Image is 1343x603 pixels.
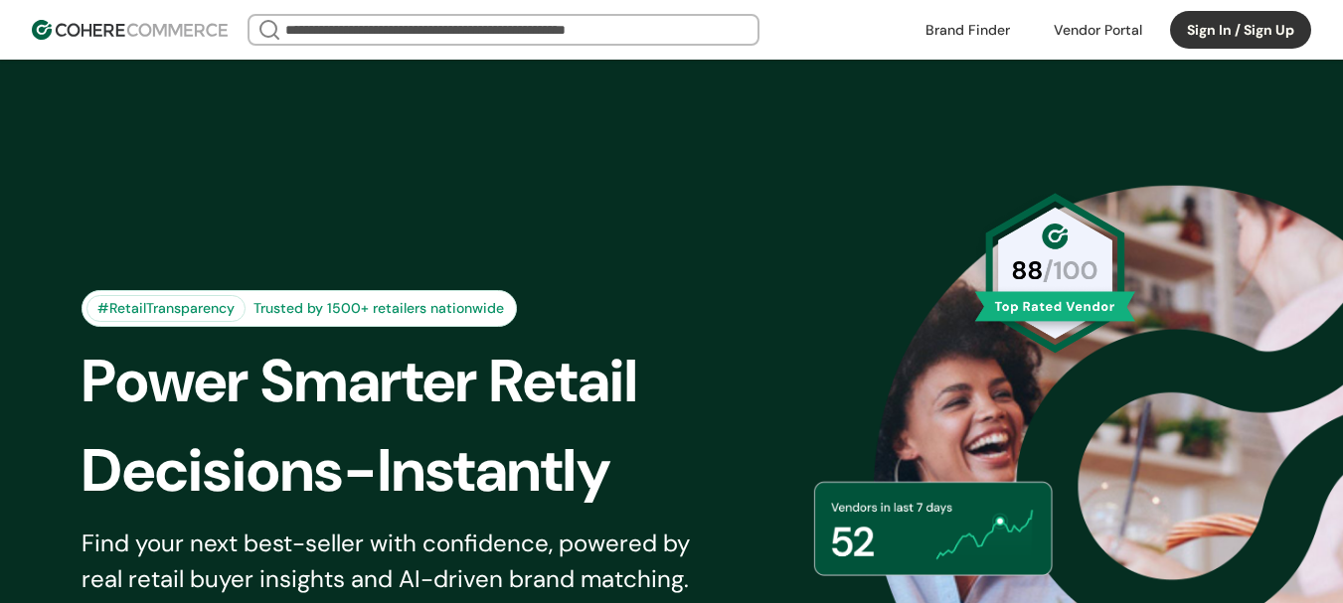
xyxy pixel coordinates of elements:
img: Cohere Logo [32,20,228,40]
div: #RetailTransparency [86,295,246,322]
div: Power Smarter Retail [82,337,750,426]
div: Decisions-Instantly [82,426,750,516]
div: Trusted by 1500+ retailers nationwide [246,298,512,319]
div: Find your next best-seller with confidence, powered by real retail buyer insights and AI-driven b... [82,526,716,597]
button: Sign In / Sign Up [1170,11,1311,49]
